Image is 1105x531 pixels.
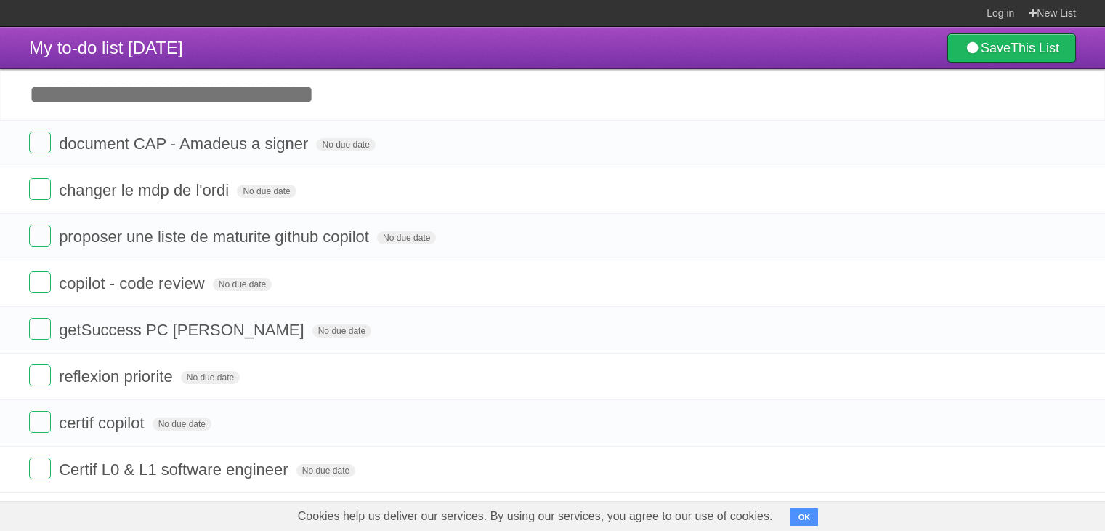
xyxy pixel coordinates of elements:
[59,414,147,432] span: certif copilot
[237,185,296,198] span: No due date
[59,274,209,292] span: copilot - code review
[29,178,51,200] label: Done
[283,502,788,531] span: Cookies help us deliver our services. By using our services, you agree to our use of cookies.
[59,228,373,246] span: proposer une liste de maturite github copilot
[59,181,232,199] span: changer le mdp de l'ordi
[59,321,307,339] span: getSuccess PC [PERSON_NAME]
[153,418,211,431] span: No due date
[947,33,1076,63] a: SaveThis List
[296,464,355,477] span: No due date
[790,508,819,526] button: OK
[29,271,51,293] label: Done
[59,135,312,153] span: document CAP - Amadeus a signer
[29,38,183,57] span: My to-do list [DATE]
[316,138,375,151] span: No due date
[59,460,292,479] span: Certif L0 & L1 software engineer
[29,132,51,153] label: Done
[181,371,240,384] span: No due date
[1011,41,1059,55] b: This List
[29,411,51,433] label: Done
[29,458,51,479] label: Done
[29,318,51,340] label: Done
[312,324,371,338] span: No due date
[213,278,272,291] span: No due date
[59,367,177,386] span: reflexion priorite
[29,225,51,247] label: Done
[29,364,51,386] label: Done
[377,231,436,244] span: No due date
